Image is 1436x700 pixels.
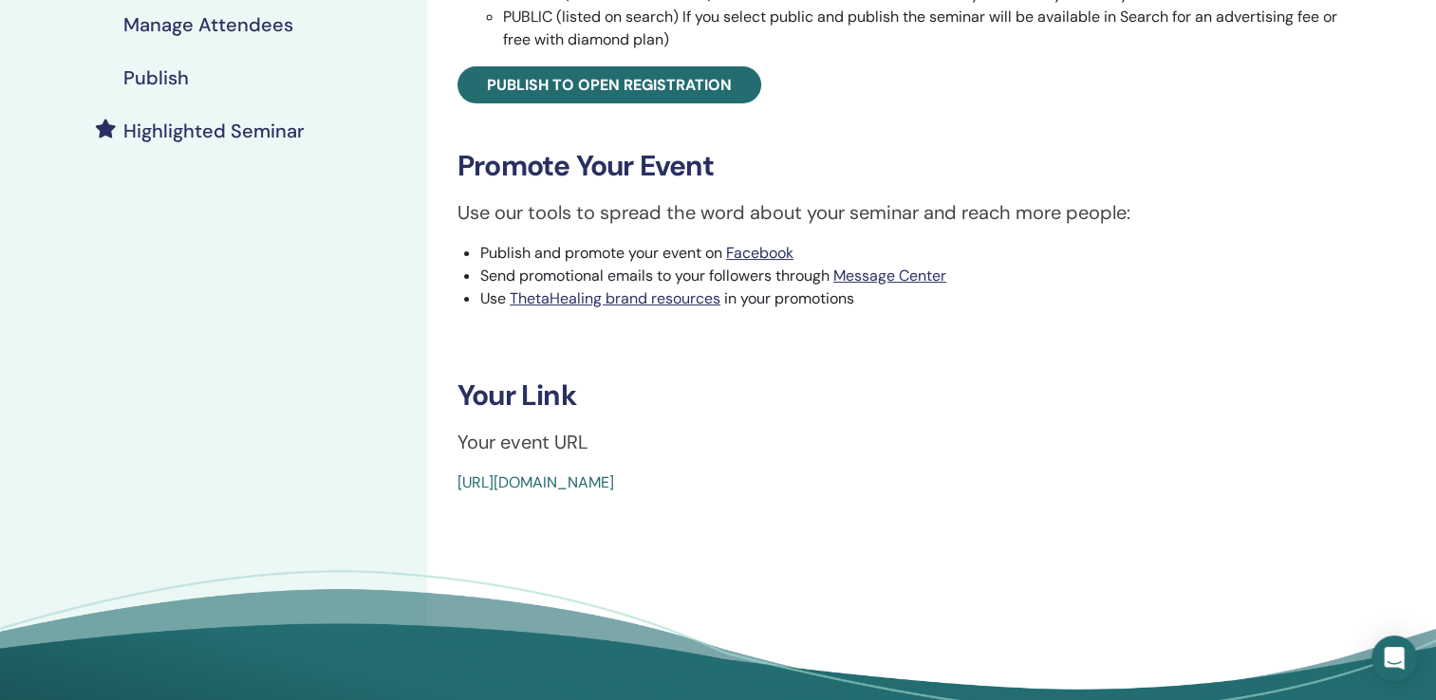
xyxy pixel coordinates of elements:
[457,66,761,103] a: Publish to open registration
[480,242,1354,265] li: Publish and promote your event on
[457,149,1354,183] h3: Promote Your Event
[457,198,1354,227] p: Use our tools to spread the word about your seminar and reach more people:
[726,243,793,263] a: Facebook
[503,6,1354,51] li: PUBLIC (listed on search) If you select public and publish the seminar will be available in Searc...
[510,288,720,308] a: ThetaHealing brand resources
[123,120,305,142] h4: Highlighted Seminar
[123,66,189,89] h4: Publish
[487,75,732,95] span: Publish to open registration
[1371,636,1417,681] div: Open Intercom Messenger
[123,13,293,36] h4: Manage Attendees
[480,265,1354,287] li: Send promotional emails to your followers through
[457,472,614,492] a: [URL][DOMAIN_NAME]
[833,266,946,286] a: Message Center
[457,378,1354,413] h3: Your Link
[480,287,1354,310] li: Use in your promotions
[457,428,1354,456] p: Your event URL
